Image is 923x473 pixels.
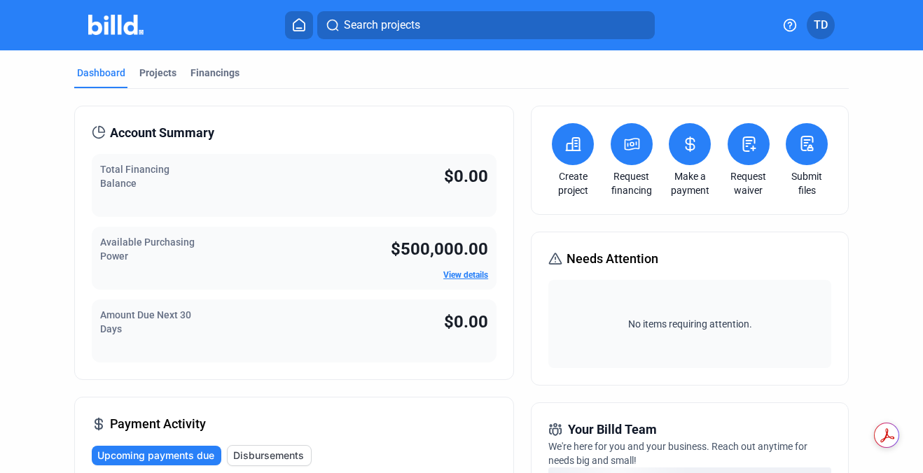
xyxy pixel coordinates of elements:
a: Create project [548,169,597,197]
span: Available Purchasing Power [100,236,195,262]
span: Search projects [344,17,420,34]
span: $0.00 [444,312,488,332]
div: Financings [190,66,240,80]
span: Total Financing Balance [100,164,169,189]
button: TD [807,11,835,39]
span: Needs Attention [567,249,658,269]
span: Your Billd Team [568,420,657,439]
button: Upcoming payments due [92,446,221,465]
button: Disbursements [227,445,312,466]
span: $500,000.00 [391,239,488,259]
div: Dashboard [77,66,125,80]
img: Billd Company Logo [88,15,144,35]
a: Request waiver [724,169,773,197]
button: Search projects [317,11,655,39]
span: TD [814,17,828,34]
span: We're here for you and your business. Reach out anytime for needs big and small! [548,441,807,466]
span: Amount Due Next 30 Days [100,309,191,334]
a: Make a payment [665,169,714,197]
a: View details [443,270,488,280]
a: Request financing [607,169,656,197]
span: Account Summary [110,123,214,143]
div: Projects [139,66,176,80]
span: Payment Activity [110,414,206,434]
span: $0.00 [444,167,488,186]
span: Disbursements [233,449,304,463]
span: Upcoming payments due [97,449,214,463]
a: Submit files [782,169,831,197]
span: No items requiring attention. [554,317,826,331]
